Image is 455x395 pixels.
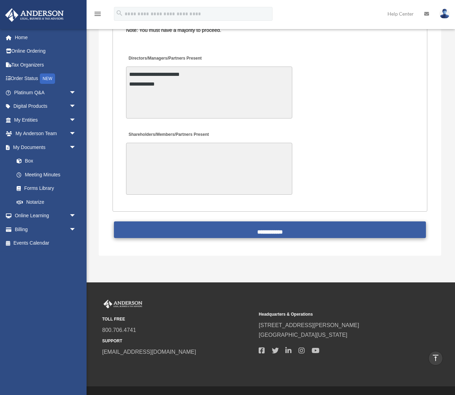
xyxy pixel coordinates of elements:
[5,99,87,113] a: Digital Productsarrow_drop_down
[93,12,102,18] a: menu
[428,351,443,366] a: vertical_align_top
[93,10,102,18] i: menu
[5,209,87,223] a: Online Learningarrow_drop_down
[259,322,359,328] a: [STREET_ADDRESS][PERSON_NAME]
[102,337,254,345] small: SUPPORT
[69,222,83,237] span: arrow_drop_down
[5,222,87,236] a: Billingarrow_drop_down
[5,127,87,141] a: My Anderson Teamarrow_drop_down
[10,154,87,168] a: Box
[102,316,254,323] small: TOLL FREE
[10,168,83,182] a: Meeting Minutes
[5,140,87,154] a: My Documentsarrow_drop_down
[69,113,83,127] span: arrow_drop_down
[102,327,136,333] a: 800.706.4741
[5,44,87,58] a: Online Ordering
[431,354,440,362] i: vertical_align_top
[5,72,87,86] a: Order StatusNEW
[126,130,211,140] label: Shareholders/Members/Partners Present
[10,195,87,209] a: Notarize
[69,127,83,141] span: arrow_drop_down
[259,311,410,318] small: Headquarters & Operations
[69,140,83,155] span: arrow_drop_down
[5,236,87,250] a: Events Calendar
[10,182,87,195] a: Forms Library
[102,300,144,309] img: Anderson Advisors Platinum Portal
[40,73,55,84] div: NEW
[3,8,66,22] img: Anderson Advisors Platinum Portal
[102,349,196,355] a: [EMAIL_ADDRESS][DOMAIN_NAME]
[126,27,221,33] span: Note: You must have a majority to proceed.
[116,9,123,17] i: search
[69,209,83,223] span: arrow_drop_down
[5,86,87,99] a: Platinum Q&Aarrow_drop_down
[5,113,87,127] a: My Entitiesarrow_drop_down
[69,99,83,114] span: arrow_drop_down
[126,54,204,63] label: Directors/Managers/Partners Present
[5,58,87,72] a: Tax Organizers
[259,332,347,338] a: [GEOGRAPHIC_DATA][US_STATE]
[5,30,87,44] a: Home
[439,9,450,19] img: User Pic
[69,86,83,100] span: arrow_drop_down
